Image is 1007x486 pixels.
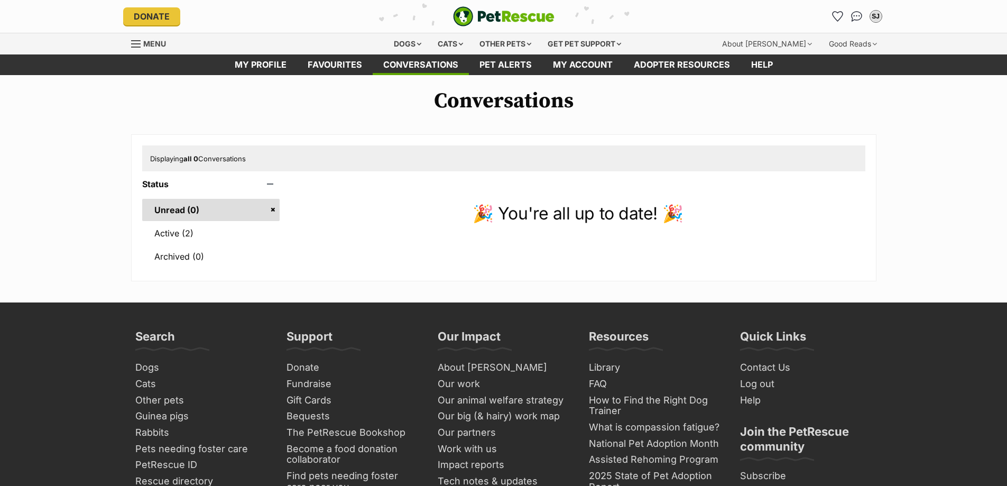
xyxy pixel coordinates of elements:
a: Donate [282,360,423,376]
a: Rabbits [131,425,272,441]
div: Cats [430,33,470,54]
a: Fundraise [282,376,423,392]
a: Our animal welfare strategy [433,392,574,409]
h3: Resources [589,329,649,350]
h3: Quick Links [740,329,806,350]
a: Gift Cards [282,392,423,409]
a: Our partners [433,425,574,441]
a: PetRescue [453,6,555,26]
a: My profile [224,54,297,75]
a: Help [736,392,876,409]
a: Impact reports [433,457,574,473]
a: Our big (& hairy) work map [433,408,574,425]
a: Cats [131,376,272,392]
a: What is compassion fatigue? [585,419,725,436]
a: Donate [123,7,180,25]
a: Library [585,360,725,376]
a: Subscribe [736,468,876,484]
a: Help [741,54,783,75]
div: SJ [871,11,881,22]
div: Get pet support [540,33,629,54]
a: FAQ [585,376,725,392]
h3: Join the PetRescue community [740,424,872,460]
a: PetRescue ID [131,457,272,473]
a: Dogs [131,360,272,376]
a: Conversations [848,8,865,25]
a: The PetRescue Bookshop [282,425,423,441]
a: Our work [433,376,574,392]
a: Favourites [829,8,846,25]
strong: all 0 [183,154,198,163]
h3: Search [135,329,175,350]
a: My account [542,54,623,75]
a: Pets needing foster care [131,441,272,457]
a: Other pets [131,392,272,409]
a: Active (2) [142,222,280,244]
a: About [PERSON_NAME] [433,360,574,376]
ul: Account quick links [829,8,884,25]
a: Guinea pigs [131,408,272,425]
a: Assisted Rehoming Program [585,452,725,468]
img: logo-e224e6f780fb5917bec1dbf3a21bbac754714ae5b6737aabdf751b685950b380.svg [453,6,555,26]
a: Bequests [282,408,423,425]
button: My account [867,8,884,25]
a: Adopter resources [623,54,741,75]
a: Contact Us [736,360,876,376]
h3: Support [287,329,332,350]
a: Become a food donation collaborator [282,441,423,468]
a: Work with us [433,441,574,457]
p: 🎉 You're all up to date! 🎉 [290,201,865,226]
div: Good Reads [821,33,884,54]
img: chat-41dd97257d64d25036548639549fe6c8038ab92f7586957e7f3b1b290dea8141.svg [851,11,862,22]
a: National Pet Adoption Month [585,436,725,452]
a: Log out [736,376,876,392]
span: Menu [143,39,166,48]
a: conversations [373,54,469,75]
a: Unread (0) [142,199,280,221]
span: Displaying Conversations [150,154,246,163]
div: Dogs [386,33,429,54]
h3: Our Impact [438,329,501,350]
a: Favourites [297,54,373,75]
a: How to Find the Right Dog Trainer [585,392,725,419]
a: Menu [131,33,173,52]
header: Status [142,179,280,189]
a: Pet alerts [469,54,542,75]
a: Archived (0) [142,245,280,268]
div: Other pets [472,33,539,54]
div: About [PERSON_NAME] [715,33,819,54]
